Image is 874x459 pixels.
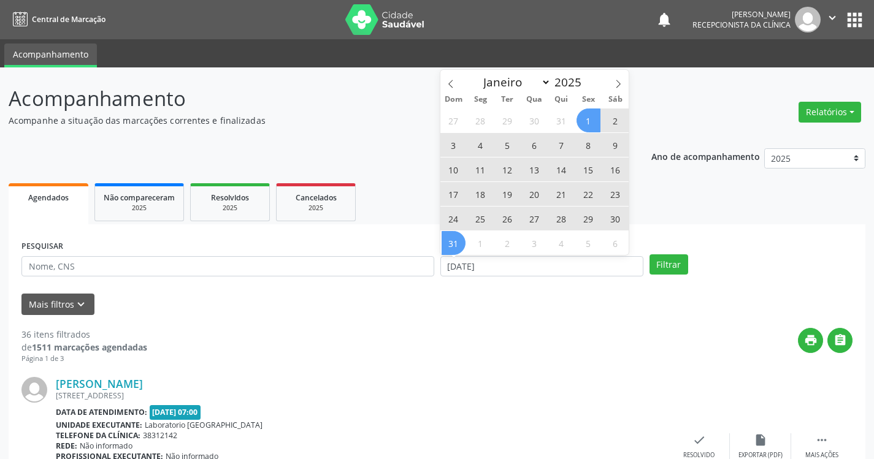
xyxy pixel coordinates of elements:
div: de [21,341,147,354]
input: Year [551,74,591,90]
span: Agosto 27, 2025 [523,207,546,230]
i: check [692,433,706,447]
button: apps [844,9,865,31]
span: [DATE] 07:00 [150,405,201,419]
p: Acompanhamento [9,83,608,114]
i:  [826,11,839,25]
a: [PERSON_NAME] [56,377,143,390]
span: 38312142 [143,430,177,441]
span: Agosto 26, 2025 [496,207,519,230]
div: 2025 [285,203,347,213]
span: Setembro 1, 2025 [469,231,493,255]
span: Julho 29, 2025 [496,108,519,132]
button: Mais filtroskeyboard_arrow_down [21,294,94,315]
input: Selecione um intervalo [440,256,643,277]
div: [STREET_ADDRESS] [56,390,669,401]
span: Agosto 24, 2025 [442,207,466,230]
button:  [827,328,853,353]
span: Setembro 5, 2025 [577,231,600,255]
span: Agosto 5, 2025 [496,133,519,157]
span: Agosto 16, 2025 [604,157,627,181]
div: 2025 [199,203,261,213]
span: Julho 28, 2025 [469,108,493,132]
span: Agosto 23, 2025 [604,182,627,206]
span: Setembro 3, 2025 [523,231,546,255]
span: Agosto 14, 2025 [550,157,573,181]
b: Data de atendimento: [56,407,147,417]
span: Agosto 29, 2025 [577,207,600,230]
span: Agosto 8, 2025 [577,133,600,157]
span: Setembro 2, 2025 [496,231,519,255]
span: Agosto 12, 2025 [496,157,519,181]
p: Acompanhe a situação das marcações correntes e finalizadas [9,114,608,127]
span: Não informado [80,441,132,451]
span: Julho 31, 2025 [550,108,573,132]
button: Relatórios [799,102,861,123]
p: Ano de acompanhamento [651,148,760,164]
span: Agosto 7, 2025 [550,133,573,157]
span: Agosto 25, 2025 [469,207,493,230]
span: Não compareceram [104,192,175,203]
input: Nome, CNS [21,256,434,277]
i: keyboard_arrow_down [74,298,88,311]
a: Central de Marcação [9,9,105,29]
span: Agosto 19, 2025 [496,182,519,206]
img: img [21,377,47,403]
span: Agosto 21, 2025 [550,182,573,206]
span: Agosto 28, 2025 [550,207,573,230]
span: Agosto 13, 2025 [523,157,546,181]
span: Recepcionista da clínica [692,20,791,30]
span: Julho 30, 2025 [523,108,546,132]
i: insert_drive_file [754,433,767,447]
b: Rede: [56,441,77,451]
span: Agosto 30, 2025 [604,207,627,230]
i: print [804,333,818,347]
span: Sáb [602,96,629,104]
span: Julho 27, 2025 [442,108,466,132]
span: Agosto 4, 2025 [469,133,493,157]
span: Agosto 20, 2025 [523,182,546,206]
span: Central de Marcação [32,14,105,25]
strong: 1511 marcações agendadas [32,341,147,353]
span: Agosto 17, 2025 [442,182,466,206]
span: Agosto 10, 2025 [442,157,466,181]
span: Agosto 15, 2025 [577,157,600,181]
i:  [815,433,829,447]
span: Agosto 3, 2025 [442,133,466,157]
label: PESQUISAR [21,237,63,256]
div: [PERSON_NAME] [692,9,791,20]
button: print [798,328,823,353]
span: Sex [575,96,602,104]
button:  [821,7,844,32]
span: Agendados [28,192,69,203]
span: Agosto 22, 2025 [577,182,600,206]
b: Telefone da clínica: [56,430,140,441]
span: Setembro 6, 2025 [604,231,627,255]
button: Filtrar [650,254,688,275]
span: Laboratorio [GEOGRAPHIC_DATA] [145,420,263,430]
span: Agosto 1, 2025 [577,108,600,132]
span: Dom [440,96,467,104]
a: Acompanhamento [4,44,97,67]
span: Ter [494,96,521,104]
span: Agosto 9, 2025 [604,133,627,157]
span: Seg [467,96,494,104]
span: Agosto 11, 2025 [469,157,493,181]
button: notifications [656,11,673,28]
span: Agosto 18, 2025 [469,182,493,206]
i:  [834,333,847,347]
span: Setembro 4, 2025 [550,231,573,255]
div: 36 itens filtrados [21,328,147,341]
span: Qua [521,96,548,104]
img: img [795,7,821,32]
span: Resolvidos [211,192,249,203]
select: Month [478,74,551,91]
b: Unidade executante: [56,420,142,430]
span: Qui [548,96,575,104]
span: Cancelados [296,192,337,203]
div: 2025 [104,203,175,213]
span: Agosto 2, 2025 [604,108,627,132]
span: Agosto 31, 2025 [442,231,466,255]
div: Página 1 de 3 [21,354,147,364]
span: Agosto 6, 2025 [523,133,546,157]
